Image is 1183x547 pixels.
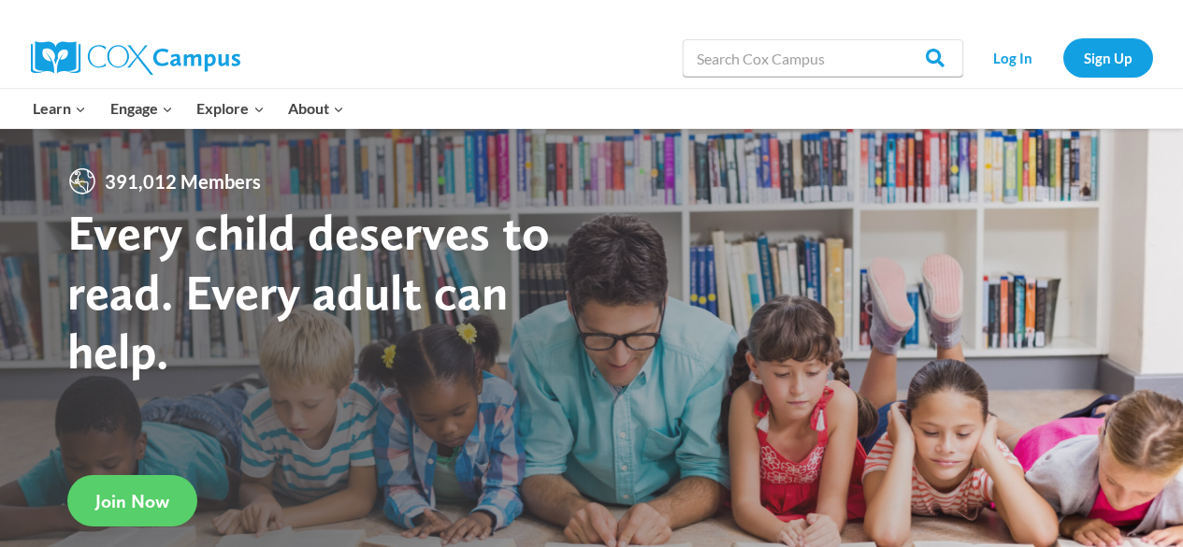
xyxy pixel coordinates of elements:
span: Engage [110,96,173,121]
strong: Every child deserves to read. Every adult can help. [67,202,550,381]
span: About [288,96,344,121]
span: Explore [196,96,264,121]
input: Search Cox Campus [683,39,963,77]
span: 391,012 Members [97,166,268,196]
span: Learn [33,96,86,121]
a: Sign Up [1063,38,1153,77]
nav: Primary Navigation [22,89,356,128]
nav: Secondary Navigation [973,38,1153,77]
img: Cox Campus [31,41,240,75]
a: Join Now [67,475,197,526]
a: Log In [973,38,1054,77]
span: Join Now [95,490,169,512]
